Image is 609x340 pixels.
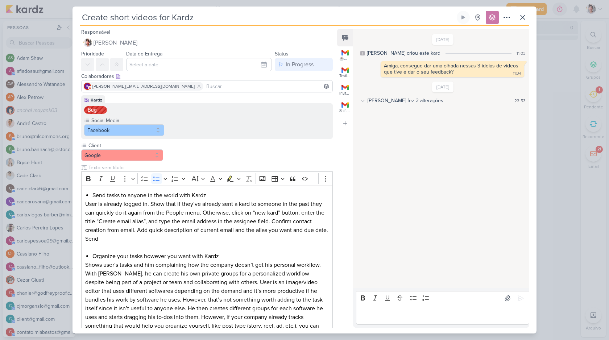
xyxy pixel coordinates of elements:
div: Kardz [91,97,102,103]
label: Data de Entrega [126,51,162,57]
div: Colaboradores [81,72,333,80]
div: Editor toolbar [356,291,529,305]
span: [PERSON_NAME] [94,38,137,47]
div: Bug [88,106,97,114]
div: Editor toolbar [81,171,333,186]
img: Lucas Pessoa [83,38,92,47]
button: Facebook [84,124,164,136]
li: Organize your tasks however you want with Kardz [92,252,329,261]
div: Editor editing area: main [356,305,529,325]
label: Responsável [81,29,110,35]
button: In Progress [275,58,333,71]
button: Gmail Invitation: Pricing out your MVP @ [PERSON_NAME] @ [DATE] 11am - 12pm (GMT+1) ([PERSON_NAME... [337,81,353,99]
p: User is already logged in. Show that if they’ve already sent a kard to someone in the past they c... [85,200,329,243]
div: Este log é visível à todos no kard [360,51,365,55]
p: Shows user’s tasks and him complaining how the company doesn’t get his personal workflow. With [P... [85,261,329,339]
div: kelly@kellylgabel.com [84,83,91,90]
div: 23:53 [514,98,526,104]
button: Gmail ☕️🤖 [PERSON_NAME] LLaMA: The AI That Made GPT-4 Moo-ve Over! [337,46,353,64]
img: Gmail [341,101,349,108]
div: Shift Meeting Time [DATE]? [339,108,351,113]
span: [PERSON_NAME][EMAIL_ADDRESS][DOMAIN_NAME] [92,83,195,90]
p: k [86,85,88,88]
div: Testing kardz [339,74,351,78]
div: 11:03 [517,50,526,57]
input: Kard Sem Título [80,11,455,24]
div: Amiga, consegue dar uma olhada nessas 3 ideias de videos que tive e dar o seu feedback? [384,63,520,75]
label: Client [88,142,163,149]
label: Social Media [91,117,164,124]
div: ☕️🤖 [PERSON_NAME] LLaMA: The AI That Made GPT-4 Moo-ve Over! [339,56,351,61]
input: Buscar [205,82,331,91]
div: Invitation: Pricing out your MVP @ [PERSON_NAME] @ [DATE] 11am - 12pm (GMT+1) ([PERSON_NAME][EMAI... [339,91,351,96]
label: Status [275,51,289,57]
div: [PERSON_NAME] fez 2 alterações [368,97,443,104]
div: 11:04 [513,71,521,76]
button: [PERSON_NAME] [81,36,333,49]
label: Prioridade [81,51,104,57]
li: Send tasks to anyone in the world with Kardz [92,191,329,200]
img: Gmail [341,66,349,74]
button: Gmail Shift Meeting Time [DATE]? [337,99,353,116]
input: Select a date [126,58,272,71]
button: Google [81,149,163,161]
img: Gmail [341,49,349,56]
img: Gmail [341,84,349,91]
input: Texto sem título [87,164,333,171]
div: In Progress [286,60,314,69]
div: Lucas criou este kard [367,49,440,57]
button: Gmail Testing kardz [337,64,353,81]
div: Ligar relógio [460,14,466,20]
